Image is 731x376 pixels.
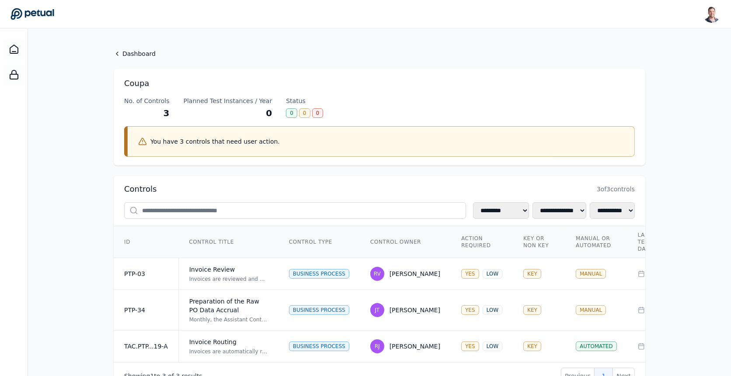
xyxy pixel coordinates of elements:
[703,5,721,23] img: Snir Kodesh
[451,226,513,258] th: Action Required
[576,269,606,279] div: MANUAL
[638,269,678,278] div: n/a
[289,269,349,279] div: Business Process
[124,107,170,119] div: 3
[483,269,503,279] div: LOW
[150,137,280,146] p: You have 3 controls that need user action.
[461,342,479,351] div: YES
[576,342,617,351] div: AUTOMATED
[597,185,635,193] span: 3 of 3 controls
[189,265,268,274] div: Invoice Review
[286,97,323,105] div: Status
[461,305,479,315] div: YES
[189,297,268,314] div: Preparation of the Raw PO Data Accrual
[565,226,627,258] th: Manual or Automated
[375,307,379,314] span: JT
[10,8,54,20] a: Go to Dashboard
[523,269,541,279] div: KEY
[483,342,503,351] div: LOW
[312,108,324,118] div: 0
[278,226,360,258] th: Control Type
[289,305,349,315] div: Business Process
[375,343,380,350] span: RJ
[189,338,268,346] div: Invoice Routing
[114,258,178,290] td: PTP-03
[114,331,178,362] td: TAC.PTP...19-A
[189,348,268,355] div: Invoices are automatically routed in Coupa for Manager Review and AP Final approval. This ensures...
[483,305,503,315] div: LOW
[638,306,678,314] div: n/a
[390,269,440,278] div: [PERSON_NAME]
[523,305,541,315] div: KEY
[513,226,565,258] th: Key or Non Key
[461,269,479,279] div: YES
[289,342,349,351] div: Business Process
[189,316,268,323] div: Monthly, the Assistant Controller reviews the Coupa Accrual report by reperforming the accrual st...
[189,276,268,283] div: Invoices are reviewed and approved by an independent reviewer on the AP team. The independent rev...
[114,290,178,331] td: PTP-34
[390,306,440,314] div: [PERSON_NAME]
[390,342,440,351] div: [PERSON_NAME]
[124,77,635,90] h1: Coupa
[124,183,157,195] h2: Controls
[114,49,645,58] a: Dashboard
[523,342,541,351] div: KEY
[124,97,170,105] div: No. of Controls
[184,107,272,119] div: 0
[184,97,272,105] div: Planned Test Instances / Year
[3,39,24,60] a: Dashboard
[124,238,130,245] span: ID
[627,226,689,258] th: Last Testing Date
[299,108,310,118] div: 0
[3,64,24,85] a: SOC
[638,342,678,351] div: n/a
[286,108,297,118] div: 0
[189,238,234,245] span: Control Title
[374,270,381,277] span: RV
[360,226,451,258] th: Control Owner
[576,305,606,315] div: MANUAL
